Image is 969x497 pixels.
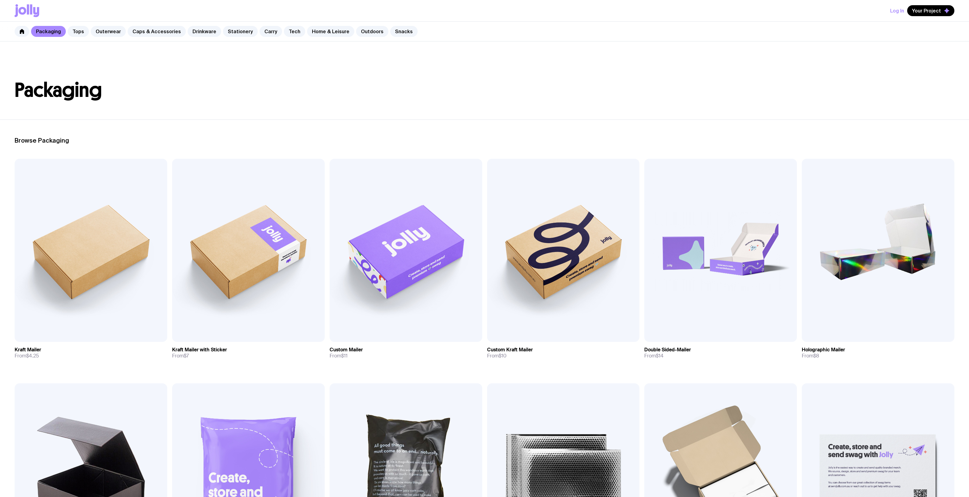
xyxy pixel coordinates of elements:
[172,353,189,359] span: From
[223,26,258,37] a: Stationery
[890,5,904,16] button: Log In
[656,353,663,359] span: $14
[390,26,418,37] a: Snacks
[26,353,39,359] span: $4.25
[499,353,507,359] span: $10
[330,342,482,364] a: Custom MailerFrom$11
[15,137,954,144] h2: Browse Packaging
[802,347,845,353] h3: Holographic Mailer
[644,353,663,359] span: From
[330,347,363,353] h3: Custom Mailer
[487,342,640,364] a: Custom Kraft MailerFrom$10
[68,26,89,37] a: Tops
[356,26,388,37] a: Outdoors
[260,26,282,37] a: Carry
[128,26,186,37] a: Caps & Accessories
[907,5,954,16] button: Your Project
[487,353,507,359] span: From
[802,342,954,364] a: Holographic MailerFrom$8
[15,353,39,359] span: From
[188,26,221,37] a: Drinkware
[284,26,305,37] a: Tech
[172,347,227,353] h3: Kraft Mailer with Sticker
[15,342,167,364] a: Kraft MailerFrom$4.25
[330,353,348,359] span: From
[91,26,126,37] a: Outerwear
[341,353,348,359] span: $11
[15,80,954,100] h1: Packaging
[487,347,533,353] h3: Custom Kraft Mailer
[912,8,941,14] span: Your Project
[184,353,189,359] span: $7
[644,342,797,364] a: Double Sided-MailerFrom$14
[307,26,354,37] a: Home & Leisure
[813,353,819,359] span: $8
[644,347,691,353] h3: Double Sided-Mailer
[31,26,66,37] a: Packaging
[802,353,819,359] span: From
[172,342,325,364] a: Kraft Mailer with StickerFrom$7
[15,347,41,353] h3: Kraft Mailer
